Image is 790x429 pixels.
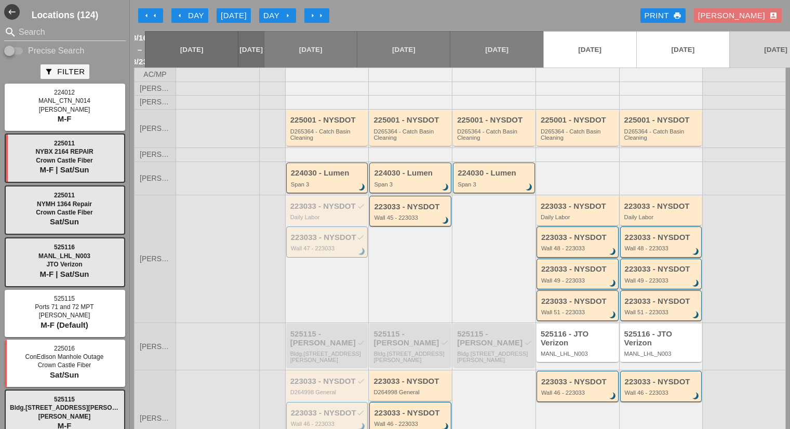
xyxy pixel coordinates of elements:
i: check [440,339,449,347]
div: 525115 - [PERSON_NAME] [290,330,366,347]
div: Enable Precise search to match search terms exactly. [4,45,126,57]
div: D264998 General [373,389,449,395]
span: Bldg.[STREET_ADDRESS][PERSON_NAME] [10,404,140,411]
div: 223033 - NYSDOT [624,202,700,211]
i: arrow_right [284,11,292,20]
div: 225001 - NYSDOT [624,116,700,125]
span: 225016 [54,345,75,352]
i: print [673,11,681,20]
span: Ports 71 and 72 MPT [35,303,93,311]
i: check [357,339,365,347]
div: [PERSON_NAME] [698,10,778,22]
a: [DATE] [145,32,238,68]
div: 223033 - NYSDOT [541,265,615,274]
i: brightness_3 [607,391,619,402]
div: 525115 - [PERSON_NAME] [457,330,532,347]
i: brightness_3 [690,310,702,321]
div: Wall 49 - 223033 [541,277,615,284]
span: 224012 [54,89,75,96]
div: Wall 48 - 223033 [541,245,615,251]
label: Precise Search [28,46,85,56]
span: JTO Verizon [46,261,82,268]
i: check [356,409,365,417]
span: 8/16 – 8/23 [132,32,148,68]
div: 223033 - NYSDOT [625,265,699,274]
span: 225011 [54,140,75,147]
span: MANL_CTN_N014 [38,97,90,104]
div: 223033 - NYSDOT [290,202,366,211]
a: [DATE] [264,32,357,68]
div: Wall 46 - 223033 [625,390,699,396]
div: 223033 - NYSDOT [374,203,448,211]
a: [DATE] [637,32,729,68]
i: arrow_left [151,11,159,20]
i: brightness_3 [524,182,535,193]
i: check [524,339,532,347]
div: Wall 46 - 223033 [374,421,448,427]
div: D265364 - Catch Basin Cleaning [373,128,449,141]
div: Day [176,10,204,22]
i: arrow_right [317,11,325,20]
span: [PERSON_NAME] [140,85,170,92]
div: 525116 - JTO Verizon [541,330,616,347]
span: M-F | Sat/Sun [39,270,89,278]
input: Search [19,24,111,41]
i: check [357,202,365,210]
div: MANL_LHL_N003 [624,351,700,357]
span: 225011 [54,192,75,199]
div: 525116 - JTO Verizon [624,330,700,347]
i: brightness_3 [607,278,619,289]
a: [DATE] [238,32,264,68]
span: M-F | Sat/Sun [39,165,89,174]
div: D265364 - Catch Basin Cleaning [541,128,616,141]
div: D265364 - Catch Basin Cleaning [290,128,366,141]
i: check [357,377,365,385]
i: brightness_3 [690,278,702,289]
div: 225001 - NYSDOT [457,116,532,125]
i: west [4,4,20,20]
span: [PERSON_NAME] [140,98,170,106]
div: 223033 - NYSDOT [541,233,615,242]
div: 224030 - Lumen [374,169,448,178]
i: brightness_3 [440,215,451,226]
span: 525115 [54,295,75,302]
span: MANL_LHL_N003 [38,252,90,260]
span: 525116 [54,244,75,251]
div: Daily Labor [290,214,366,220]
i: brightness_3 [357,182,368,193]
div: 223033 - NYSDOT [625,233,699,242]
div: Wall 47 - 223033 [291,245,365,251]
div: Bldg.1062 St Johns Place [290,351,366,364]
div: 224030 - Lumen [458,169,532,178]
div: Bldg.1062 St Johns Place [373,351,449,364]
span: [PERSON_NAME] [39,312,90,319]
button: Day [171,8,208,23]
i: brightness_3 [690,391,702,402]
i: filter_alt [45,68,53,76]
button: Filter [41,64,89,79]
div: 223033 - NYSDOT [625,378,699,386]
span: M-F [58,114,72,123]
a: [DATE] [544,32,636,68]
i: arrow_right [309,11,317,20]
div: Daily Labor [624,214,700,220]
div: 224030 - Lumen [291,169,365,178]
div: 525115 - [PERSON_NAME] [373,330,449,347]
div: Filter [45,66,85,78]
i: check [356,233,365,242]
i: brightness_3 [607,246,619,258]
div: Span 3 [374,181,448,187]
span: [PERSON_NAME] [140,175,170,182]
i: arrow_left [176,11,184,20]
span: AC/MP [143,71,166,78]
div: Wall 45 - 223033 [374,214,448,221]
div: D264998 General [290,389,366,395]
div: 225001 - NYSDOT [290,116,366,125]
div: Wall 49 - 223033 [625,277,699,284]
div: Span 3 [291,181,365,187]
div: 225001 - NYSDOT [373,116,449,125]
div: D265364 - Catch Basin Cleaning [624,128,700,141]
i: arrow_left [142,11,151,20]
div: Wall 51 - 223033 [625,309,699,315]
i: brightness_3 [440,182,451,193]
